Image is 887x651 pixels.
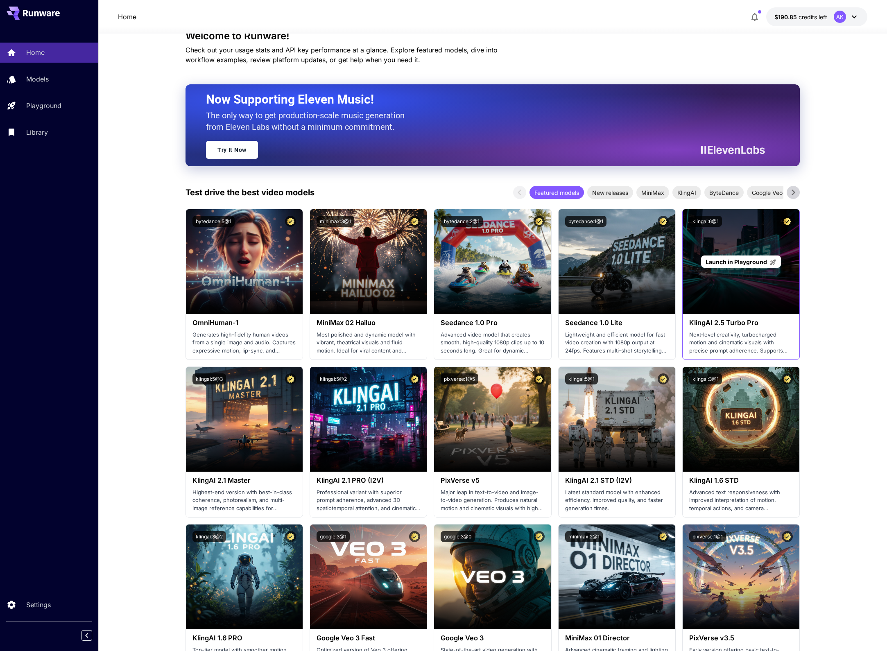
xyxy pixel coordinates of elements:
[704,188,744,197] span: ByteDance
[317,373,350,384] button: klingai:5@2
[317,477,420,484] h3: KlingAI 2.1 PRO (I2V)
[587,188,633,197] span: New releases
[192,331,296,355] p: Generates high-fidelity human videos from a single image and audio. Captures expressive motion, l...
[26,101,61,111] p: Playground
[636,186,669,199] div: MiniMax
[26,74,49,84] p: Models
[766,7,867,26] button: $190.85059AK
[689,531,726,542] button: pixverse:1@1
[310,209,427,314] img: alt
[587,186,633,199] div: New releases
[186,524,303,629] img: alt
[409,216,420,227] button: Certified Model – Vetted for best performance and includes a commercial license.
[317,331,420,355] p: Most polished and dynamic model with vibrant, theatrical visuals and fluid motion. Ideal for vira...
[747,188,787,197] span: Google Veo
[658,216,669,227] button: Certified Model – Vetted for best performance and includes a commercial license.
[529,186,584,199] div: Featured models
[206,110,411,133] p: The only way to get production-scale music generation from Eleven Labs without a minimum commitment.
[689,319,793,327] h3: KlingAI 2.5 Turbo Pro
[559,209,675,314] img: alt
[683,367,799,472] img: alt
[310,367,427,472] img: alt
[118,12,136,22] nav: breadcrumb
[192,319,296,327] h3: OmniHuman‑1
[704,186,744,199] div: ByteDance
[186,209,303,314] img: alt
[434,367,551,472] img: alt
[534,531,545,542] button: Certified Model – Vetted for best performance and includes a commercial license.
[285,216,296,227] button: Certified Model – Vetted for best performance and includes a commercial license.
[441,488,544,513] p: Major leap in text-to-video and image-to-video generation. Produces natural motion and cinematic ...
[534,216,545,227] button: Certified Model – Vetted for best performance and includes a commercial license.
[409,373,420,384] button: Certified Model – Vetted for best performance and includes a commercial license.
[689,634,793,642] h3: PixVerse v3.5
[689,216,722,227] button: klingai:6@1
[310,524,427,629] img: alt
[186,367,303,472] img: alt
[285,531,296,542] button: Certified Model – Vetted for best performance and includes a commercial license.
[192,488,296,513] p: Highest-end version with best-in-class coherence, photorealism, and multi-image reference capabil...
[186,46,498,64] span: Check out your usage stats and API key performance at a glance. Explore featured models, dive int...
[81,630,92,641] button: Collapse sidebar
[118,12,136,22] a: Home
[689,373,722,384] button: klingai:3@1
[206,141,258,159] a: Try It Now
[559,524,675,629] img: alt
[192,634,296,642] h3: KlingAI 1.6 PRO
[434,524,551,629] img: alt
[434,209,551,314] img: alt
[782,531,793,542] button: Certified Model – Vetted for best performance and includes a commercial license.
[441,216,483,227] button: bytedance:2@1
[683,524,799,629] img: alt
[441,319,544,327] h3: Seedance 1.0 Pro
[565,319,669,327] h3: Seedance 1.0 Lite
[192,477,296,484] h3: KlingAI 2.1 Master
[672,188,701,197] span: KlingAI
[186,30,800,42] h3: Welcome to Runware!
[565,477,669,484] h3: KlingAI 2.1 STD (I2V)
[88,628,98,643] div: Collapse sidebar
[317,488,420,513] p: Professional variant with superior prompt adherence, advanced 3D spatiotemporal attention, and ci...
[559,367,675,472] img: alt
[192,216,235,227] button: bytedance:5@1
[689,488,793,513] p: Advanced text responsiveness with improved interpretation of motion, temporal actions, and camera...
[565,331,669,355] p: Lightweight and efficient model for fast video creation with 1080p output at 24fps. Features mult...
[317,216,354,227] button: minimax:3@1
[186,186,315,199] p: Test drive the best video models
[317,319,420,327] h3: MiniMax 02 Hailuo
[409,531,420,542] button: Certified Model – Vetted for best performance and includes a commercial license.
[689,477,793,484] h3: KlingAI 1.6 STD
[658,373,669,384] button: Certified Model – Vetted for best performance and includes a commercial license.
[636,188,669,197] span: MiniMax
[834,11,846,23] div: AK
[206,92,759,107] h2: Now Supporting Eleven Music!
[441,477,544,484] h3: PixVerse v5
[285,373,296,384] button: Certified Model – Vetted for best performance and includes a commercial license.
[565,488,669,513] p: Latest standard model with enhanced efficiency, improved quality, and faster generation times.
[799,14,827,20] span: credits left
[192,531,226,542] button: klingai:3@2
[192,373,226,384] button: klingai:5@3
[26,47,45,57] p: Home
[565,634,669,642] h3: MiniMax 01 Director
[534,373,545,384] button: Certified Model – Vetted for best performance and includes a commercial license.
[782,216,793,227] button: Certified Model – Vetted for best performance and includes a commercial license.
[782,373,793,384] button: Certified Model – Vetted for best performance and includes a commercial license.
[26,127,48,137] p: Library
[565,216,606,227] button: bytedance:1@1
[774,13,827,21] div: $190.85059
[441,331,544,355] p: Advanced video model that creates smooth, high-quality 1080p clips up to 10 seconds long. Great f...
[441,373,478,384] button: pixverse:1@5
[747,186,787,199] div: Google Veo
[706,258,767,265] span: Launch in Playground
[26,600,51,610] p: Settings
[701,255,781,268] a: Launch in Playground
[441,634,544,642] h3: Google Veo 3
[317,531,350,542] button: google:3@1
[672,186,701,199] div: KlingAI
[529,188,584,197] span: Featured models
[689,331,793,355] p: Next‑level creativity, turbocharged motion and cinematic visuals with precise prompt adherence. S...
[441,531,475,542] button: google:3@0
[658,531,669,542] button: Certified Model – Vetted for best performance and includes a commercial license.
